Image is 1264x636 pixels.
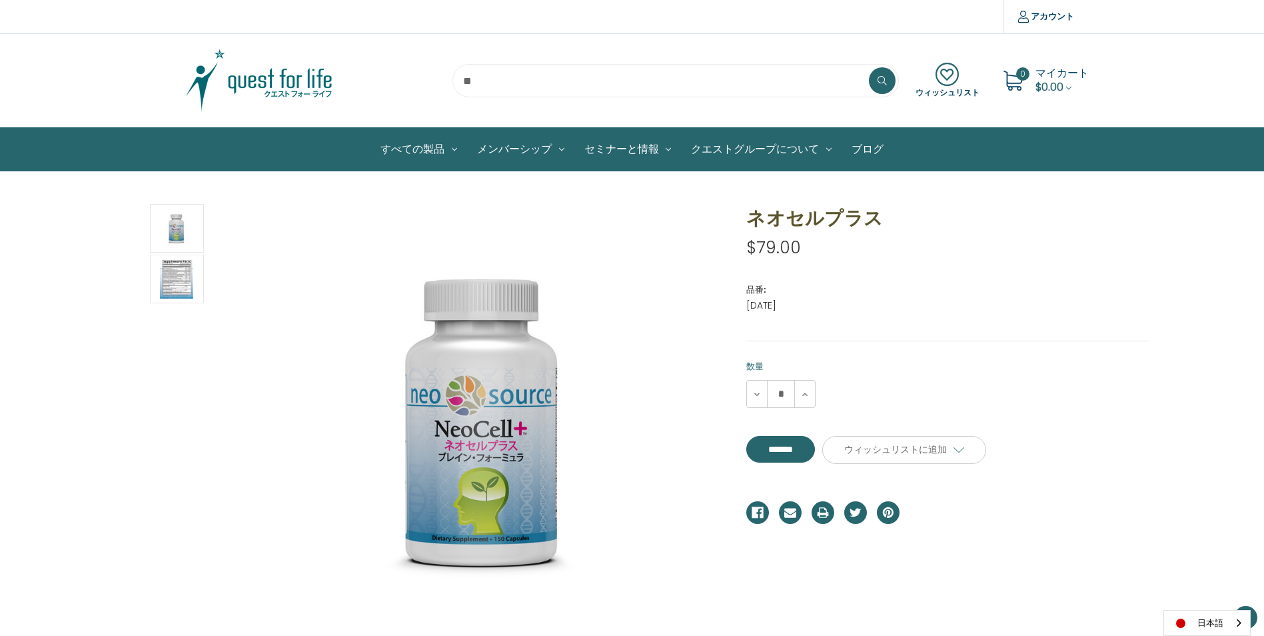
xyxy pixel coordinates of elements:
[370,128,467,171] a: すべての製品
[160,257,193,301] img: ネオセルプラス
[160,206,193,251] img: ネオセルプラス
[176,47,342,114] img: クエスト・グループ
[574,128,682,171] a: セミナーと情報
[1163,610,1251,636] aside: Language selected: 日本語
[746,299,1149,313] dd: [DATE]
[467,128,574,171] a: メンバーシップ
[844,443,947,455] span: ウィッシュリストに追加
[681,128,842,171] a: クエストグループについて
[1035,65,1089,81] span: マイカート
[1035,79,1063,95] span: $0.00
[1016,67,1029,81] span: 0
[842,128,894,171] a: ブログ
[746,283,1145,297] dt: 品番:
[1164,611,1250,635] a: 日本語
[746,360,1149,373] label: 数量
[746,236,801,259] span: $79.00
[1035,65,1089,95] a: Cart with 0 items
[822,436,986,464] a: ウィッシュリストに追加
[746,204,1149,232] h1: ネオセルプラス
[812,501,834,524] a: プリント
[1163,610,1251,636] div: Language
[916,63,979,99] a: ウィッシュリスト
[316,257,650,591] img: ネオセルプラス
